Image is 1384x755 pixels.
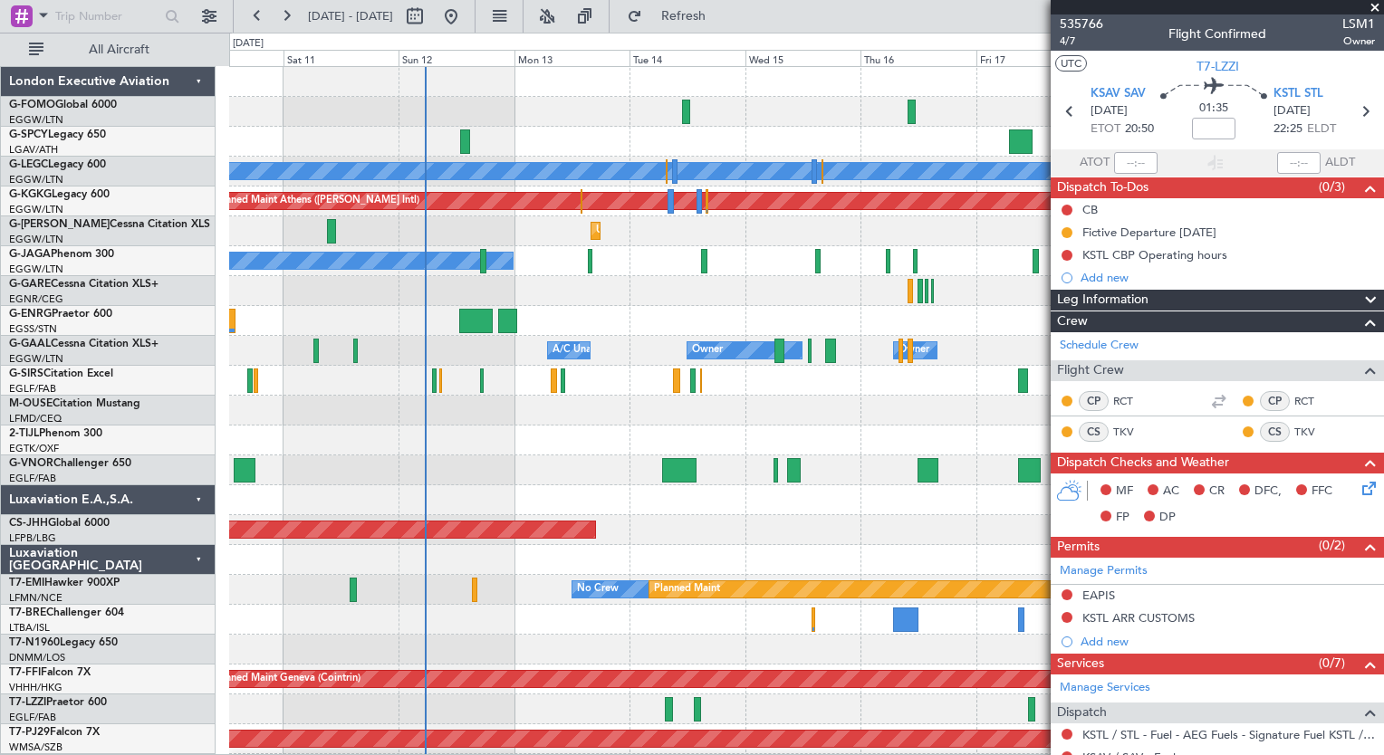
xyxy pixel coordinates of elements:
[9,173,63,186] a: EGGW/LTN
[9,697,107,708] a: T7-LZZIPraetor 600
[1057,453,1229,473] span: Dispatch Checks and Weather
[9,233,63,246] a: EGGW/LTN
[9,667,91,678] a: T7-FFIFalcon 7X
[9,727,50,738] span: T7-PJ29
[1260,422,1290,442] div: CS
[9,727,100,738] a: T7-PJ29Falcon 7X
[745,50,860,66] div: Wed 15
[654,576,720,603] div: Planned Maint
[9,697,46,708] span: T7-LZZI
[1082,727,1375,742] a: KSTL / STL - Fuel - AEG Fuels - Signature Fuel KSTL / STL
[9,279,51,290] span: G-GARE
[9,249,51,260] span: G-JAGA
[233,36,264,52] div: [DATE]
[9,637,60,648] span: T7-N1960
[1319,654,1345,673] span: (0/7)
[308,8,393,24] span: [DATE] - [DATE]
[9,681,62,694] a: VHHH/HKG
[9,263,63,276] a: EGGW/LTN
[9,100,55,110] span: G-FOMO
[9,309,52,320] span: G-ENRG
[9,621,50,635] a: LTBA/ISL
[1325,154,1355,172] span: ALDT
[1319,177,1345,196] span: (0/3)
[1081,634,1375,649] div: Add new
[899,337,929,364] div: Owner
[9,100,117,110] a: G-FOMOGlobal 6000
[1082,202,1098,217] div: CB
[1082,610,1195,626] div: KSTL ARR CUSTOMS
[9,578,44,588] span: T7-EMI
[9,159,106,170] a: G-LEGCLegacy 600
[9,339,51,349] span: G-GAAL
[9,159,48,170] span: G-LEGC
[619,2,727,31] button: Refresh
[1057,360,1124,381] span: Flight Crew
[976,50,1091,66] div: Fri 17
[9,518,110,529] a: CS-JHHGlobal 6000
[9,113,63,127] a: EGGW/LTN
[646,10,722,23] span: Refresh
[9,428,39,439] span: 2-TIJL
[9,398,53,409] span: M-OUSE
[9,368,113,379] a: G-SIRSCitation Excel
[1060,562,1148,580] a: Manage Permits
[9,442,59,455] a: EGTK/OXF
[1079,422,1109,442] div: CS
[9,382,56,396] a: EGLF/FAB
[1273,102,1311,120] span: [DATE]
[1113,393,1154,409] a: RCT
[1060,679,1150,697] a: Manage Services
[1209,483,1225,501] span: CR
[514,50,630,66] div: Mon 13
[284,50,399,66] div: Sat 11
[692,337,723,364] div: Owner
[9,531,56,545] a: LFPB/LBG
[630,50,745,66] div: Tue 14
[1260,391,1290,411] div: CP
[9,339,159,349] a: G-GAALCessna Citation XLS+
[9,143,58,157] a: LGAV/ATH
[860,50,976,66] div: Thu 16
[9,741,62,754] a: WMSA/SZB
[1113,424,1154,440] a: TKV
[47,43,191,56] span: All Aircraft
[1079,391,1109,411] div: CP
[20,35,197,64] button: All Aircraft
[9,219,210,230] a: G-[PERSON_NAME]Cessna Citation XLS
[9,129,48,140] span: G-SPCY
[1057,537,1100,558] span: Permits
[1197,57,1239,76] span: T7-LZZI
[9,352,63,366] a: EGGW/LTN
[9,412,62,425] a: LFMD/CEQ
[1342,14,1375,33] span: LSM1
[9,458,131,469] a: G-VNORChallenger 650
[1114,152,1158,174] input: --:--
[1091,102,1128,120] span: [DATE]
[9,129,106,140] a: G-SPCYLegacy 650
[9,591,62,605] a: LFMN/NCE
[9,398,140,409] a: M-OUSECitation Mustang
[9,189,110,200] a: G-KGKGLegacy 600
[1057,702,1107,723] span: Dispatch
[1055,55,1087,72] button: UTC
[9,219,110,230] span: G-[PERSON_NAME]
[1081,270,1375,285] div: Add new
[1312,483,1332,501] span: FFC
[9,292,63,306] a: EGNR/CEG
[1294,393,1335,409] a: RCT
[9,203,63,216] a: EGGW/LTN
[9,637,118,648] a: T7-N1960Legacy 650
[1080,154,1110,172] span: ATOT
[1091,85,1146,103] span: KSAV SAV
[9,309,112,320] a: G-ENRGPraetor 600
[9,458,53,469] span: G-VNOR
[399,50,514,66] div: Sun 12
[1082,247,1227,263] div: KSTL CBP Operating hours
[1342,33,1375,49] span: Owner
[9,607,124,618] a: T7-BREChallenger 604
[9,368,43,379] span: G-SIRS
[1159,509,1176,527] span: DP
[1116,483,1133,501] span: MF
[9,322,57,336] a: EGSS/STN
